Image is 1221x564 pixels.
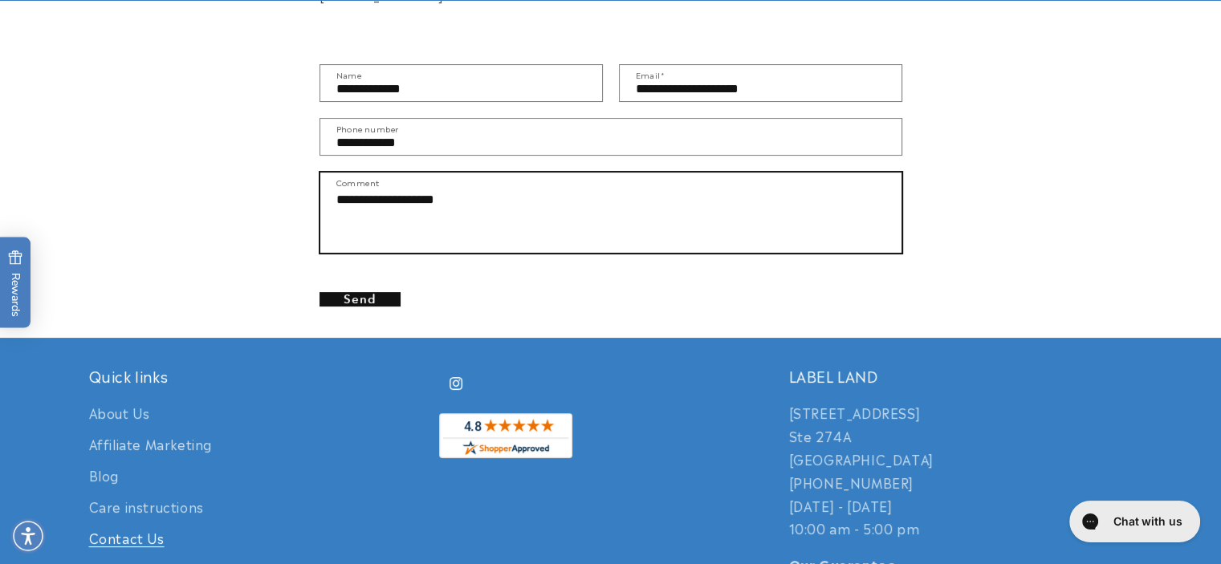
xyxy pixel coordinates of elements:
[89,401,150,428] a: About Us
[89,367,433,385] h2: Quick links
[10,518,46,554] div: Accessibility Menu
[789,367,1133,385] h2: LABEL LAND
[89,491,204,522] a: Care instructions
[439,413,572,464] a: shopperapproved.com
[89,428,212,460] a: Affiliate Marketing
[789,401,1133,540] p: [STREET_ADDRESS] Ste 274A [GEOGRAPHIC_DATA] [PHONE_NUMBER] [DATE] - [DATE] 10:00 am - 5:00 pm
[89,522,165,554] a: Contact Us
[8,250,23,316] span: Rewards
[13,436,203,484] iframe: Sign Up via Text for Offers
[319,292,401,306] button: Send
[1061,495,1205,548] iframe: Gorgias live chat messenger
